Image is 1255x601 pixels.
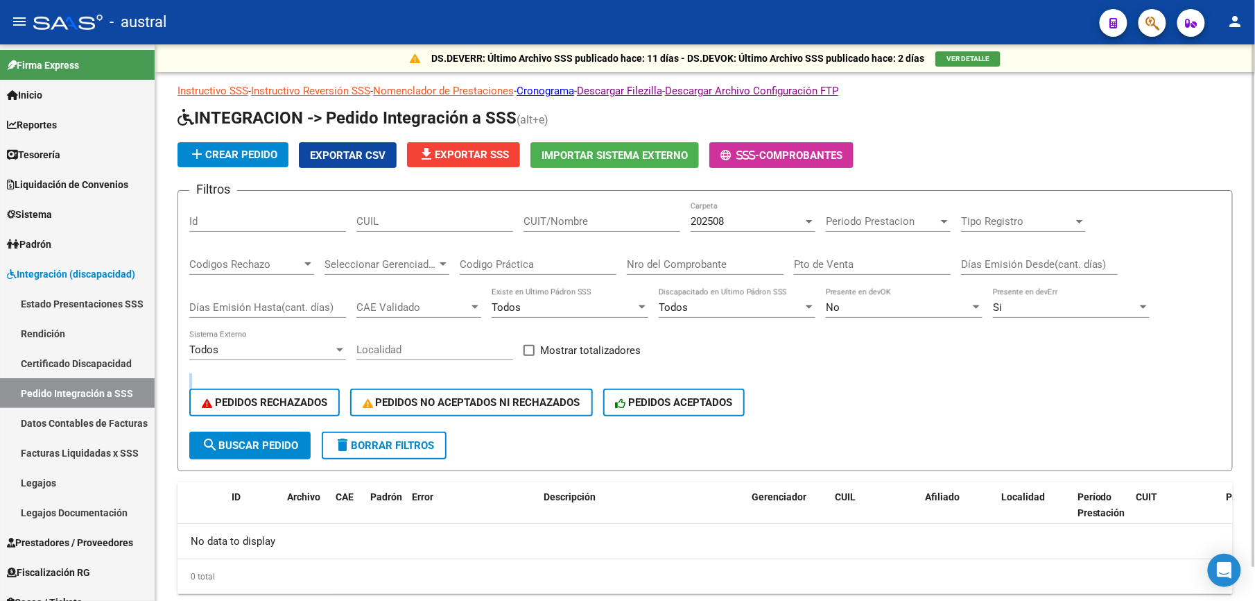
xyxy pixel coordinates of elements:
span: Importar Sistema Externo [542,149,688,162]
span: (alt+e) [517,113,548,126]
datatable-header-cell: Padrón [365,482,406,543]
span: Todos [659,301,688,314]
mat-icon: add [189,146,205,162]
span: Fiscalización RG [7,565,90,580]
span: Todos [189,344,218,356]
span: Período Prestación [1077,491,1125,518]
span: CAE Validado [356,301,469,314]
mat-icon: menu [11,13,28,30]
span: 202508 [691,215,724,228]
span: CAE [336,491,354,502]
button: Crear Pedido [178,142,288,167]
span: Descripción [544,491,596,502]
span: Integración (discapacidad) [7,266,135,282]
span: Buscar Pedido [202,439,298,452]
h3: Filtros [189,180,237,199]
span: Padrón [7,237,51,252]
a: Instructivo SSS [178,85,248,97]
span: Inicio [7,87,42,103]
button: PEDIDOS NO ACEPTADOS NI RECHAZADOS [350,389,593,416]
span: Crear Pedido [189,149,277,161]
datatable-header-cell: Archivo [282,482,330,543]
span: - [720,149,759,162]
span: No [826,301,840,314]
span: Liquidación de Convenios [7,177,128,192]
button: Importar Sistema Externo [530,142,699,168]
span: Prestadores / Proveedores [7,535,133,550]
a: Descargar Filezilla [577,85,662,97]
span: Afiliado [925,491,960,502]
span: INTEGRACION -> Pedido Integración a SSS [178,108,517,128]
datatable-header-cell: Gerenciador [746,482,829,543]
button: Buscar Pedido [189,432,311,459]
button: VER DETALLE [935,51,1001,67]
a: Nomenclador de Prestaciones [373,85,514,97]
p: DS.DEVERR: Último Archivo SSS publicado hace: 11 días - DS.DEVOK: Último Archivo SSS publicado ha... [431,51,924,66]
span: Borrar Filtros [334,439,434,452]
mat-icon: file_download [418,146,435,162]
span: Gerenciador [752,491,806,502]
datatable-header-cell: ID [226,482,282,543]
datatable-header-cell: CUIL [829,482,919,543]
span: Sistema [7,207,52,222]
mat-icon: search [202,437,218,453]
datatable-header-cell: CUIT [1131,482,1221,543]
mat-icon: delete [334,437,351,453]
datatable-header-cell: Afiliado [919,482,996,543]
datatable-header-cell: Localidad [996,482,1072,543]
button: Exportar CSV [299,142,397,168]
button: -Comprobantes [709,142,854,168]
span: Firma Express [7,58,79,73]
span: Padrón [370,491,402,502]
span: PEDIDOS ACEPTADOS [616,396,733,409]
div: 0 total [178,559,1233,594]
datatable-header-cell: Error [406,482,538,543]
span: - austral [110,7,166,37]
span: Codigos Rechazo [189,258,302,271]
span: PEDIDOS RECHAZADOS [202,396,327,409]
mat-icon: person [1227,13,1244,30]
span: Mostrar totalizadores [540,342,641,359]
span: Tipo Registro [961,215,1073,228]
span: Localidad [1001,491,1045,502]
datatable-header-cell: Período Prestación [1072,482,1131,543]
datatable-header-cell: Descripción [538,482,746,543]
div: No data to display [178,524,1233,559]
span: Seleccionar Gerenciador [324,258,437,271]
span: Error [412,491,433,502]
a: Instructivo Reversión SSS [251,85,370,97]
span: Periodo Prestacion [826,215,938,228]
span: CUIL [835,491,856,502]
span: Comprobantes [759,149,842,162]
button: Exportar SSS [407,142,520,167]
span: Exportar SSS [418,149,509,161]
span: Todos [492,301,521,314]
span: VER DETALLE [946,55,989,62]
div: Open Intercom Messenger [1208,554,1241,587]
a: Cronograma [517,85,574,97]
a: Descargar Archivo Configuración FTP [665,85,838,97]
span: Tesorería [7,147,60,162]
span: Exportar CSV [310,149,386,162]
button: PEDIDOS ACEPTADOS [603,389,745,416]
button: PEDIDOS RECHAZADOS [189,389,340,416]
span: CUIT [1136,491,1158,502]
datatable-header-cell: CAE [330,482,365,543]
span: Si [993,301,1002,314]
p: - - - - - [178,83,1233,99]
span: ID [232,491,241,502]
button: Borrar Filtros [322,432,447,459]
span: Reportes [7,117,57,133]
span: Archivo [287,491,320,502]
span: PEDIDOS NO ACEPTADOS NI RECHAZADOS [363,396,580,409]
